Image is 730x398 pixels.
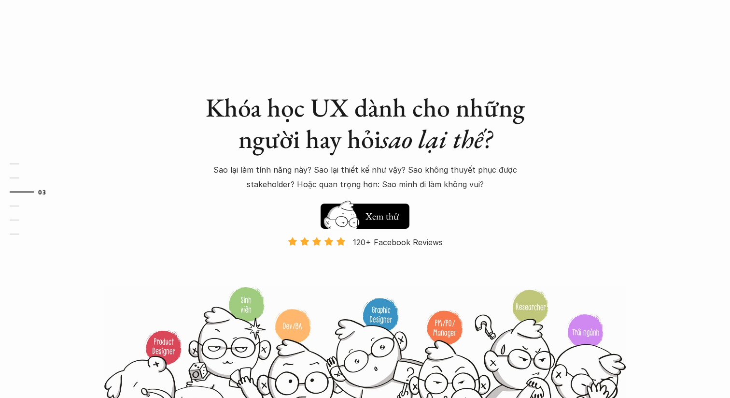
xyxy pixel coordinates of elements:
em: sao lại thế? [381,122,492,156]
h5: Xem thử [364,209,400,223]
p: 120+ Facebook Reviews [353,235,443,250]
a: 03 [10,186,56,198]
p: Sao lại làm tính năng này? Sao lại thiết kế như vậy? Sao không thuyết phục được stakeholder? Hoặc... [196,162,534,192]
a: 120+ Facebook Reviews [279,236,451,285]
h1: Khóa học UX dành cho những người hay hỏi [196,92,534,155]
strong: 03 [38,189,46,195]
a: Xem thử [321,199,409,229]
